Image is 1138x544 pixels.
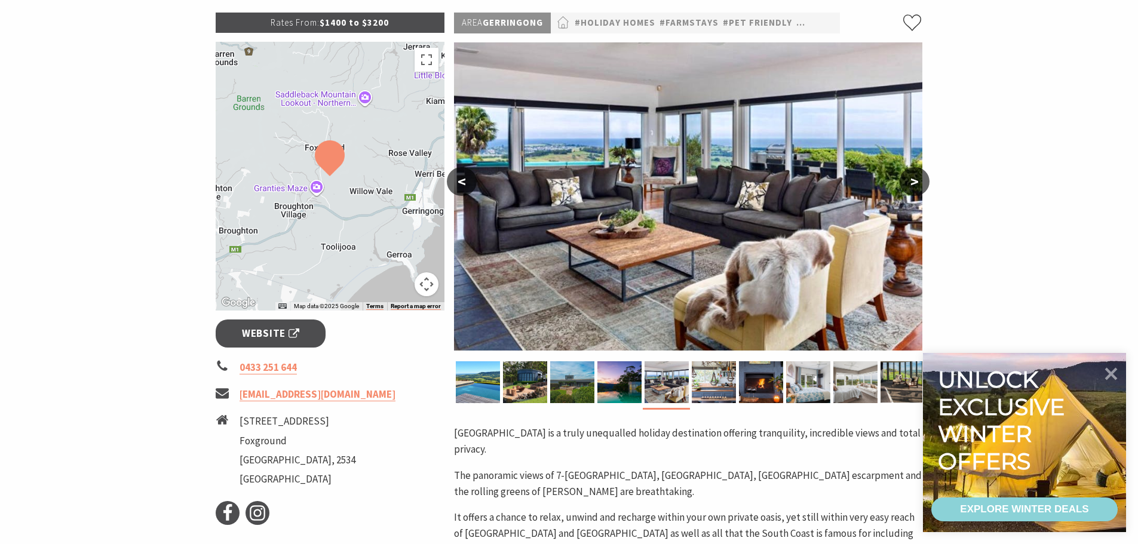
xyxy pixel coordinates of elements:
[723,16,792,30] a: #Pet Friendly
[550,361,594,403] img: TheHouse
[240,433,355,449] li: Foxground
[931,497,1118,521] a: EXPLORE WINTER DEALS
[597,361,642,403] img: TheGuestHouse
[415,272,438,296] button: Map camera controls
[240,413,355,429] li: [STREET_ADDRESS]
[391,303,441,310] a: Report a map error
[660,16,719,30] a: #Farmstays
[278,302,287,311] button: Keyboard shortcuts
[833,361,878,403] img: Main Bedroom
[454,468,922,500] p: The panoramic views of 7-[GEOGRAPHIC_DATA], [GEOGRAPHIC_DATA], [GEOGRAPHIC_DATA] escarpment and t...
[415,48,438,72] button: Toggle fullscreen view
[739,361,783,403] img: Fireplace
[960,497,1088,521] div: EXPLORE WINTER DEALS
[645,361,689,403] img: Living Room with Views
[692,361,736,403] img: Kitchen
[219,295,258,311] img: Google
[900,167,930,196] button: >
[242,325,299,342] span: Website
[240,452,355,468] li: [GEOGRAPHIC_DATA], 2534
[454,425,922,457] p: [GEOGRAPHIC_DATA] is a truly unequalled holiday destination offering tranquility, incredible view...
[219,295,258,311] a: Open this area in Google Maps (opens a new window)
[240,471,355,487] li: [GEOGRAPHIC_DATA]
[503,361,547,403] img: TheGuestHouse
[786,361,830,403] img: Bedroom in TheHouse
[447,167,477,196] button: <
[938,366,1070,475] div: Unlock exclusive winter offers
[881,361,925,403] img: Living Room in TheGuestHouse
[456,361,500,403] img: Infinity Pool
[454,13,551,33] p: Gerringong
[366,303,384,310] a: Terms
[216,319,326,348] a: Website
[216,13,445,33] p: $1400 to $3200
[294,303,359,309] span: Map data ©2025 Google
[462,17,483,28] span: Area
[271,17,320,28] span: Rates From:
[575,16,655,30] a: #Holiday Homes
[240,388,395,401] a: [EMAIL_ADDRESS][DOMAIN_NAME]
[454,42,922,351] img: Living Room with Views
[240,361,297,374] a: 0433 251 644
